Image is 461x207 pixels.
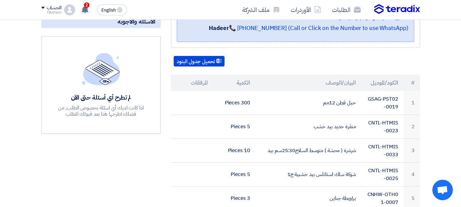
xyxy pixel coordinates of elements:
td: 5 Pieces [213,163,256,187]
button: تحميل جدول البنود [174,56,225,67]
div: Haitham [41,11,61,14]
a: الأوردرات [285,2,327,18]
th: المرفقات [171,75,213,91]
button: English [97,4,127,15]
a: 📞 [PHONE_NUMBER] (Call or Click on the Number to use WhatsApp) [229,24,408,32]
th: الكمية [213,75,256,91]
td: 4 [404,163,420,187]
div: لم تطرح أي أسئلة حتى الآن [51,93,151,101]
td: 5 Pieces [213,115,256,139]
img: empty_state_list.svg [82,53,120,85]
img: profile_test.png [64,4,75,15]
td: حبل قطن 12مم [256,91,361,115]
td: CNTL-HTMIS-0025 [361,163,404,187]
td: GSAG-PST02-0019 [361,91,404,115]
div: الحساب [47,5,61,11]
th: البيان/الوصف [256,75,361,91]
div: اذا كانت لديك أي اسئلة بخصوص الطلب, من فضلك اطرحها هنا بعد قبولك للطلب [51,105,151,117]
td: 10 Pieces [213,139,256,163]
span: 2 [84,2,89,8]
td: 2 [404,115,420,139]
th: الكود/الموديل [361,75,404,91]
a: ملف الشركة [237,2,285,18]
strong: Hadeer [209,24,229,32]
td: منقرة حديد بيد خشب [256,115,361,139]
td: شرشرة ( محشة ) متوسط السلاح25:30سم بيد [256,139,361,163]
th: # [404,75,420,91]
td: CNTL-HTMIS-0023 [361,115,404,139]
td: 300 Pieces [213,91,256,115]
span: الأسئلة والأجوبة [117,17,155,25]
img: Teradix logo [374,4,420,14]
span: English [101,8,116,13]
td: CNTL-HTMIS-0033 [361,139,404,163]
td: 1 [404,91,420,115]
a: الطلبات [327,2,366,18]
td: شوكة سلك استانلس بيد خشبية ج1 [256,163,361,187]
div: Open chat [432,180,453,200]
td: 3 [404,139,420,163]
